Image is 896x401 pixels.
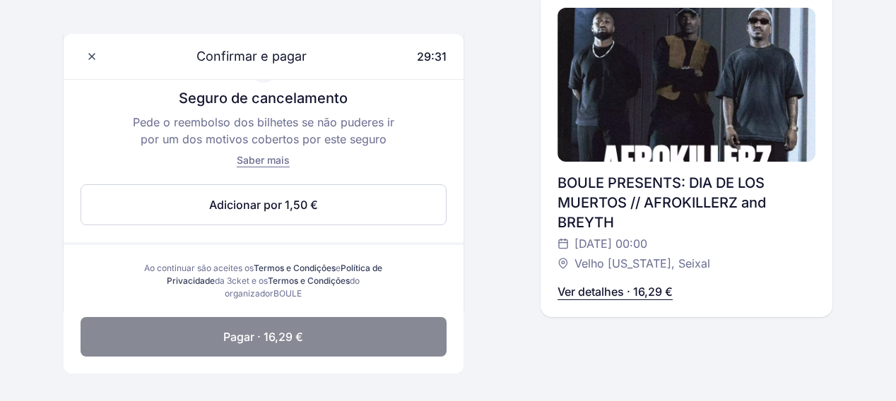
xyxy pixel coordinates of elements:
span: 29:31 [417,49,447,64]
span: Saber mais [237,154,290,166]
div: Ao continuar são aceites os e da 3cket e os do organizador [143,262,384,300]
p: Pede o reembolso dos bilhetes se não puderes ir por um dos motivos cobertos por este seguro [128,114,399,148]
span: Confirmar e pagar [179,47,307,66]
span: BOULE [273,288,302,299]
button: Pagar · 16,29 € [81,317,447,357]
p: Seguro de cancelamento [179,88,348,108]
div: BOULE PRESENTS: DIA DE LOS MUERTOS // AFROKILLERZ and BREYTH [558,173,815,232]
span: Pagar · 16,29 € [223,328,303,345]
span: [DATE] 00:00 [574,235,647,252]
span: Adicionar por 1,50 € [209,196,318,213]
a: Termos e Condições [268,275,350,286]
span: Velho [US_STATE], Seixal [574,255,710,272]
button: Adicionar por 1,50 € [81,184,447,225]
p: Ver detalhes · 16,29 € [558,283,673,300]
a: Termos e Condições [254,263,336,273]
